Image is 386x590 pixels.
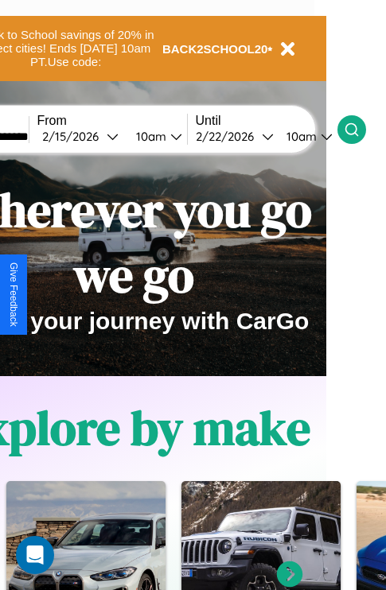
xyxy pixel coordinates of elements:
[42,129,107,144] div: 2 / 15 / 2026
[123,128,187,145] button: 10am
[196,114,337,128] label: Until
[128,129,170,144] div: 10am
[37,114,187,128] label: From
[8,262,19,327] div: Give Feedback
[162,42,268,56] b: BACK2SCHOOL20
[196,129,262,144] div: 2 / 22 / 2026
[279,129,321,144] div: 10am
[37,128,123,145] button: 2/15/2026
[16,536,54,574] div: Open Intercom Messenger
[274,128,337,145] button: 10am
